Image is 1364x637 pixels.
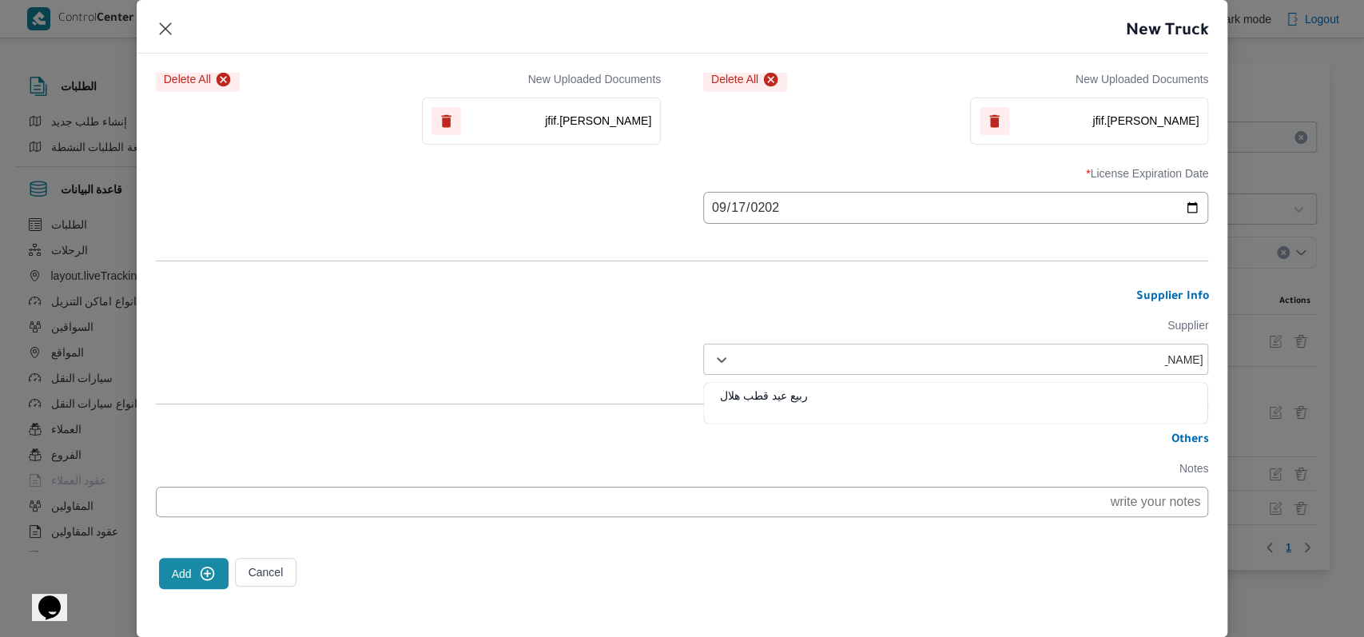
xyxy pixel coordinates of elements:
input: DD/MM/YYY [703,192,1208,224]
button: Delete All [703,67,787,92]
iframe: chat widget [16,573,67,621]
div: [PERSON_NAME].jfif [422,98,661,145]
div: [PERSON_NAME].jfif [970,98,1209,145]
label: Notes [156,462,1209,487]
button: Cancel [235,558,297,587]
button: Delete All [156,67,240,92]
div: ربيع عيد قطب هلال [704,388,1207,416]
h3: Others [156,433,1209,448]
input: write your notes [156,487,1209,517]
header: New Truck [117,19,1209,54]
label: New Uploaded Documents [1076,73,1209,86]
button: Add [159,558,229,589]
h3: Supplier Info [156,290,1209,305]
label: License Expiration Date [703,167,1208,192]
label: Supplier [703,319,1208,344]
button: Closes this modal window [156,19,175,38]
label: New Uploaded Documents [528,73,662,86]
